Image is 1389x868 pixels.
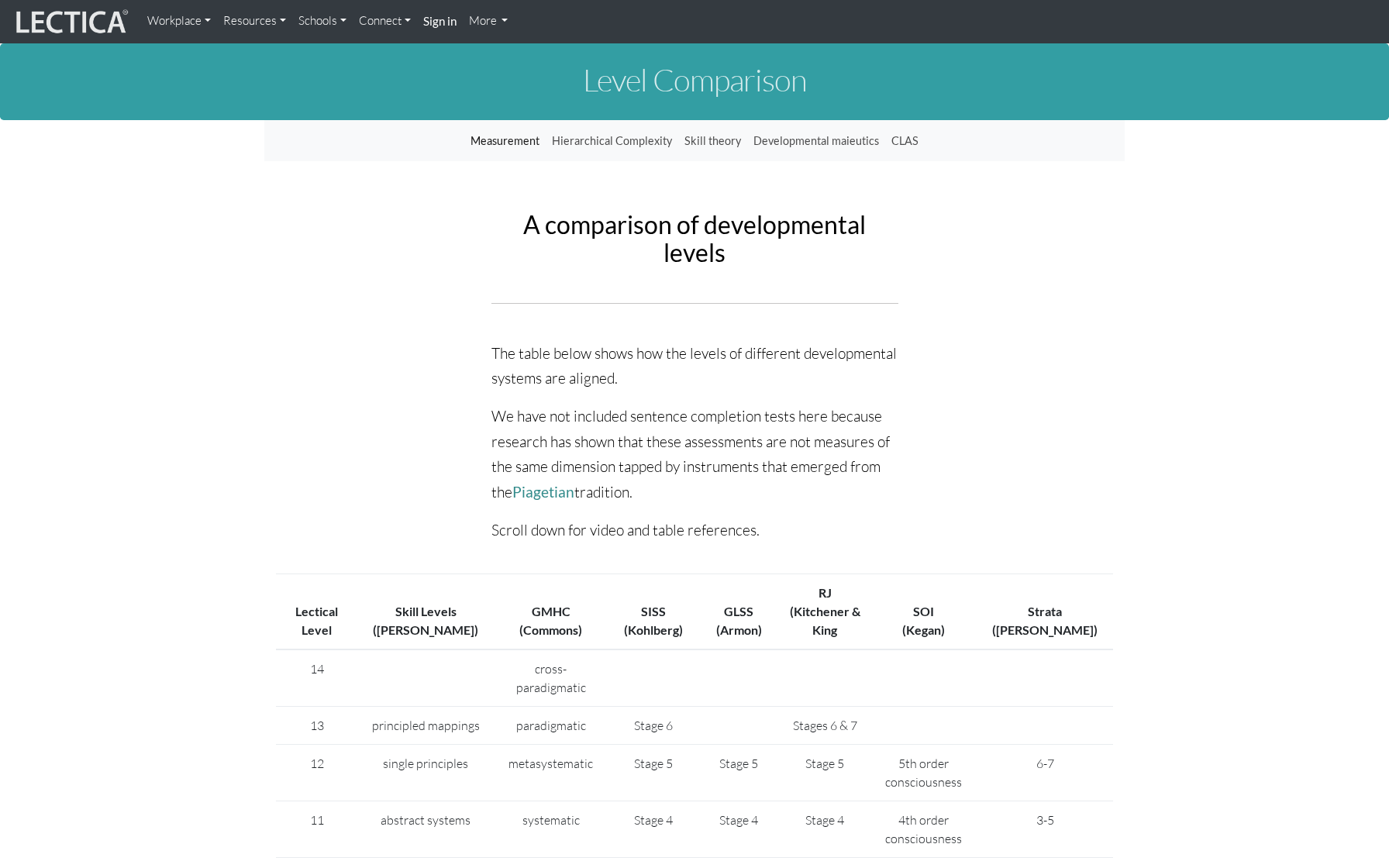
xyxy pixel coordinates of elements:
th: Lectical Level [276,574,357,650]
a: Sign in [417,6,463,37]
img: lecticalive [12,7,129,36]
td: systematic [494,801,608,858]
th: RJ (Kitchener & King [780,574,870,650]
th: GLSS (Armon) [698,574,779,650]
a: Measurement [464,126,546,156]
h2: A comparison of developmental levels [491,211,898,265]
a: Developmental maieutics [747,126,885,156]
td: 11 [276,801,357,858]
th: SISS (Kohlberg) [608,574,698,650]
td: 4th order consciousness [870,801,977,858]
td: Stage 4 [608,801,698,858]
strong: Sign in [423,14,457,28]
a: CLAS [885,126,925,156]
h1: Level Comparison [264,63,1125,97]
a: Schools [292,6,353,36]
td: cross-paradigmatic [494,649,608,707]
td: 6-7 [977,745,1113,801]
a: Hierarchical Complexity [546,126,678,156]
th: SOI (Kegan) [870,574,977,650]
a: Resources [217,6,292,36]
p: We have not included sentence completion tests here because research has shown that these assessm... [491,404,898,505]
td: 12 [276,745,357,801]
td: Stage 4 [698,801,779,858]
td: Stage 6 [608,707,698,745]
p: Scroll down for video and table references. [491,518,898,543]
td: principled mappings [357,707,493,745]
td: abstract systems [357,801,493,858]
a: Skill theory [678,126,747,156]
td: 5th order consciousness [870,745,977,801]
td: Stage 4 [780,801,870,858]
th: Strata ([PERSON_NAME]) [977,574,1113,650]
p: The table below shows how the levels of different developmental systems are aligned. [491,341,898,391]
td: Stage 5 [780,745,870,801]
a: More [463,6,515,36]
a: Workplace [141,6,217,36]
a: Connect [353,6,417,36]
td: 14 [276,649,357,707]
a: Piagetian [512,483,574,501]
td: paradigmatic [494,707,608,745]
th: GMHC (Commons) [494,574,608,650]
td: single principles [357,745,493,801]
td: metasystematic [494,745,608,801]
td: Stage 5 [698,745,779,801]
td: 3-5 [977,801,1113,858]
td: Stages 6 & 7 [780,707,870,745]
td: 13 [276,707,357,745]
th: Skill Levels ([PERSON_NAME]) [357,574,493,650]
td: Stage 5 [608,745,698,801]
